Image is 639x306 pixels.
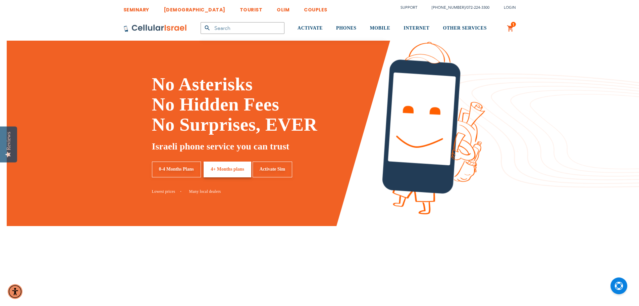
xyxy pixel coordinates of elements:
[304,2,327,14] a: COUPLES
[277,2,289,14] a: OLIM
[152,162,201,177] a: 0-4 Months Plans
[336,26,357,31] span: PHONES
[6,132,12,150] div: Reviews
[370,26,390,31] span: MOBILE
[401,5,417,10] a: Support
[507,25,514,33] a: 1
[123,24,187,32] img: Cellular Israel Logo
[123,2,149,14] a: SEMINARY
[253,162,292,177] a: Activate Sim
[201,22,284,34] input: Search
[164,2,225,14] a: [DEMOGRAPHIC_DATA]
[504,5,516,10] span: Login
[298,16,323,41] a: ACTIVATE
[432,5,465,10] a: [PHONE_NUMBER]
[370,16,390,41] a: MOBILE
[467,5,489,10] a: 072-224-3300
[152,74,372,135] h1: No Asterisks No Hidden Fees No Surprises, EVER
[404,26,429,31] span: INTERNET
[425,3,489,12] li: /
[404,16,429,41] a: INTERNET
[8,284,22,299] div: Accessibility Menu
[204,162,251,177] a: 4+ Months plans
[240,2,263,14] a: TOURIST
[443,26,487,31] span: OTHER SERVICES
[298,26,323,31] span: ACTIVATE
[189,189,221,194] a: Many local dealers
[152,189,181,194] a: Lowest prices
[512,22,515,27] span: 1
[152,140,372,153] h5: Israeli phone service you can trust
[443,16,487,41] a: OTHER SERVICES
[336,16,357,41] a: PHONES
